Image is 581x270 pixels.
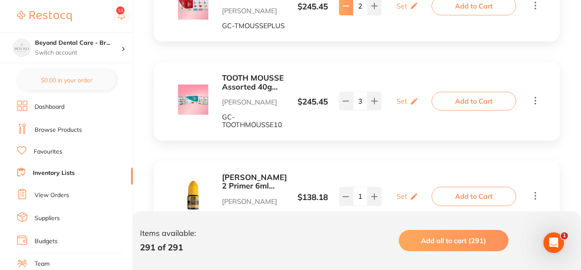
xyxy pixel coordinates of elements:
span: Add all to cart (291) [421,236,486,245]
a: Browse Products [35,126,82,134]
button: Add to Cart [432,187,516,206]
a: Favourites [34,148,62,156]
p: Items available: [140,229,196,238]
p: [PERSON_NAME] [222,197,287,205]
h4: Beyond Dental Care - Brighton [35,39,121,47]
img: TU9VU1NFMTAuanBn [178,84,208,115]
iframe: Intercom live chat [543,232,564,253]
p: Set [397,192,407,200]
div: $ 245.45 [286,97,340,107]
button: TOOTH MOUSSE Assorted 40g Tube 2xStraw Van Mint Melon Tfrutti [222,74,286,91]
a: Dashboard [35,103,64,111]
button: [PERSON_NAME] 2 Primer 6ml Refill [222,173,287,191]
a: Restocq Logo [17,6,72,26]
button: Add all to cart (291) [399,230,508,251]
div: $ 138.18 [286,193,340,202]
p: GC-TMOUSSEPLUS [222,22,286,29]
a: Inventory Lists [33,169,75,177]
img: Beyond Dental Care - Brighton [13,39,30,56]
button: Add to Cart [432,92,516,110]
p: 291 of 291 [140,242,196,252]
p: [PERSON_NAME] [222,98,286,106]
a: View Orders [35,191,69,200]
img: Restocq Logo [17,11,72,21]
p: Switch account [35,49,121,57]
a: Team [35,260,50,268]
p: GC-TOOTHMOUSSE10 [222,113,286,129]
p: Set [397,2,407,10]
span: 1 [561,232,568,239]
a: Suppliers [35,214,60,223]
p: Set [397,97,407,105]
a: Budgets [35,237,58,246]
p: [PERSON_NAME] [222,7,286,15]
img: Mi5qcGc [178,180,208,210]
div: $ 245.45 [286,2,340,12]
button: $0.00 in your order [17,70,116,90]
